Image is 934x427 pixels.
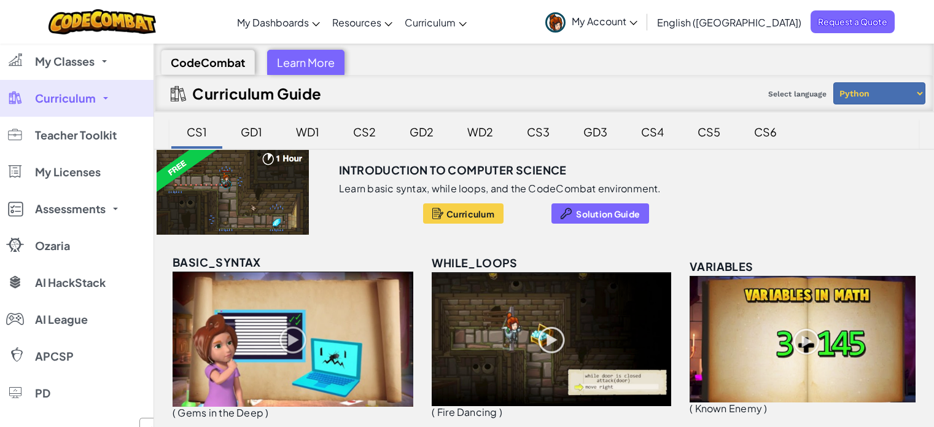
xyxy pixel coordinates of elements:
[397,117,446,146] div: GD2
[685,117,733,146] div: CS5
[572,15,637,28] span: My Account
[173,406,176,419] span: (
[499,405,502,418] span: )
[237,16,309,29] span: My Dashboards
[267,50,344,75] div: Learn More
[171,86,186,101] img: IconCurriculumGuide.svg
[571,117,620,146] div: GD3
[690,402,693,415] span: (
[284,117,332,146] div: WD1
[515,117,562,146] div: CS3
[173,255,261,269] span: basic_syntax
[177,406,263,419] span: Gems in the Deep
[432,272,671,406] img: while_loops_unlocked.png
[764,402,767,415] span: )
[174,117,219,146] div: CS1
[35,56,95,67] span: My Classes
[763,85,831,103] span: Select language
[446,209,494,219] span: Curriculum
[629,117,676,146] div: CS4
[35,277,106,288] span: AI HackStack
[35,130,117,141] span: Teacher Toolkit
[35,203,106,214] span: Assessments
[161,50,255,75] div: CodeCombat
[339,182,661,195] p: Learn basic syntax, while loops, and the CodeCombat environment.
[545,12,566,33] img: avatar
[405,16,456,29] span: Curriculum
[341,117,388,146] div: CS2
[35,93,96,104] span: Curriculum
[539,2,644,41] a: My Account
[35,314,88,325] span: AI League
[35,240,70,251] span: Ozaria
[339,161,567,179] h3: Introduction to Computer Science
[332,16,381,29] span: Resources
[742,117,789,146] div: CS6
[657,16,801,29] span: English ([GEOGRAPHIC_DATA])
[811,10,895,33] a: Request a Quote
[265,406,268,419] span: )
[690,276,916,402] img: variables_unlocked.png
[432,405,435,418] span: (
[690,259,753,273] span: variables
[651,6,808,39] a: English ([GEOGRAPHIC_DATA])
[173,272,413,407] img: basic_syntax_unlocked.png
[437,405,497,418] span: Fire Dancing
[231,6,326,39] a: My Dashboards
[228,117,274,146] div: GD1
[576,209,640,219] span: Solution Guide
[423,203,504,224] button: Curriculum
[326,6,399,39] a: Resources
[192,85,322,102] h2: Curriculum Guide
[432,256,517,270] span: while_loops
[551,203,649,224] button: Solution Guide
[399,6,473,39] a: Curriculum
[49,9,156,34] img: CodeCombat logo
[455,117,505,146] div: WD2
[695,402,763,415] span: Known Enemy
[35,166,101,178] span: My Licenses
